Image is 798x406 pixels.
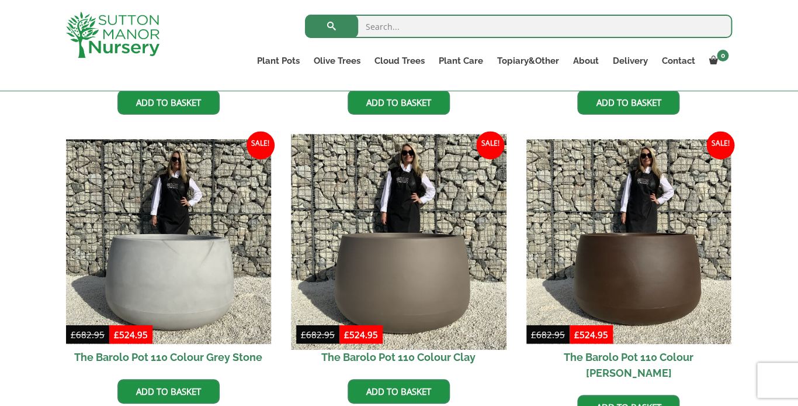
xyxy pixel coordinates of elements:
a: Topiary&Other [490,53,566,69]
span: Sale! [706,131,734,159]
a: Sale! The Barolo Pot 110 Colour [PERSON_NAME] [526,139,731,387]
a: Add to basket: “The Barolo Pot 110 Colour Grey Stone” [117,379,220,404]
a: Sale! The Barolo Pot 110 Colour Grey Stone [66,139,271,371]
bdi: 524.95 [114,328,148,340]
h2: The Barolo Pot 110 Colour [PERSON_NAME] [526,344,731,386]
img: logo [66,12,159,58]
a: 0 [702,53,732,69]
bdi: 682.95 [301,328,335,340]
span: 0 [717,50,728,61]
bdi: 682.95 [531,328,565,340]
span: £ [574,328,580,340]
span: £ [301,328,306,340]
a: About [566,53,606,69]
a: Add to basket: “The Barolo Pot 110 Colour White Granite” [348,90,450,115]
span: £ [344,328,349,340]
a: Plant Care [432,53,490,69]
img: The Barolo Pot 110 Colour Clay [291,134,506,349]
a: Olive Trees [307,53,367,69]
a: Plant Pots [250,53,307,69]
span: Sale! [247,131,275,159]
a: Delivery [606,53,655,69]
span: £ [114,328,119,340]
bdi: 524.95 [574,328,608,340]
h2: The Barolo Pot 110 Colour Clay [296,344,501,370]
img: The Barolo Pot 110 Colour Grey Stone [66,139,271,345]
a: Contact [655,53,702,69]
bdi: 682.95 [71,328,105,340]
span: £ [531,328,536,340]
input: Search... [305,15,732,38]
a: Cloud Trees [367,53,432,69]
a: Add to basket: “The Barolo Pot 110 Colour Champagne” [577,90,679,115]
h2: The Barolo Pot 110 Colour Grey Stone [66,344,271,370]
a: Add to basket: “The Barolo Pot 110 Colour Charcoal” [117,90,220,115]
bdi: 524.95 [344,328,378,340]
span: £ [71,328,76,340]
a: Sale! The Barolo Pot 110 Colour Clay [296,139,501,371]
a: Add to basket: “The Barolo Pot 110 Colour Clay” [348,379,450,404]
span: Sale! [476,131,504,159]
img: The Barolo Pot 110 Colour Mocha Brown [526,139,731,345]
